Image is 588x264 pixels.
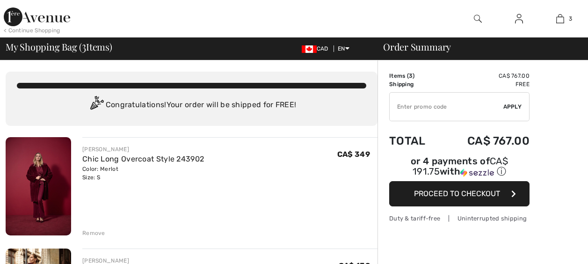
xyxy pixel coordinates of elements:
div: Remove [82,229,105,237]
span: Apply [503,103,522,111]
td: CA$ 767.00 [441,125,530,157]
span: 3 [569,15,572,23]
div: Color: Merlot Size: S [82,165,204,182]
td: CA$ 767.00 [441,72,530,80]
img: My Info [515,13,523,24]
button: Proceed to Checkout [389,181,530,206]
img: search the website [474,13,482,24]
td: Items ( ) [389,72,441,80]
div: or 4 payments of with [389,157,530,178]
span: EN [338,45,349,52]
span: 3 [82,40,86,52]
a: Chic Long Overcoat Style 243902 [82,154,204,163]
input: Promo code [390,93,503,121]
div: Order Summary [372,42,582,51]
img: Congratulation2.svg [87,96,106,115]
span: CA$ 349 [337,150,370,159]
img: Sezzle [460,169,494,177]
img: Canadian Dollar [302,45,317,53]
img: 1ère Avenue [4,7,70,26]
span: Proceed to Checkout [414,189,500,198]
div: Congratulations! Your order will be shipped for FREE! [17,96,366,115]
div: or 4 payments ofCA$ 191.75withSezzle Click to learn more about Sezzle [389,157,530,181]
a: Sign In [508,13,530,25]
div: < Continue Shopping [4,26,60,35]
td: Total [389,125,441,157]
a: 3 [540,13,580,24]
img: Chic Long Overcoat Style 243902 [6,137,71,235]
span: CAD [302,45,332,52]
span: CA$ 191.75 [413,155,508,177]
td: Shipping [389,80,441,88]
img: My Bag [556,13,564,24]
span: 3 [409,73,413,79]
td: Free [441,80,530,88]
div: [PERSON_NAME] [82,145,204,154]
span: My Shopping Bag ( Items) [6,42,112,51]
div: Duty & tariff-free | Uninterrupted shipping [389,214,530,223]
